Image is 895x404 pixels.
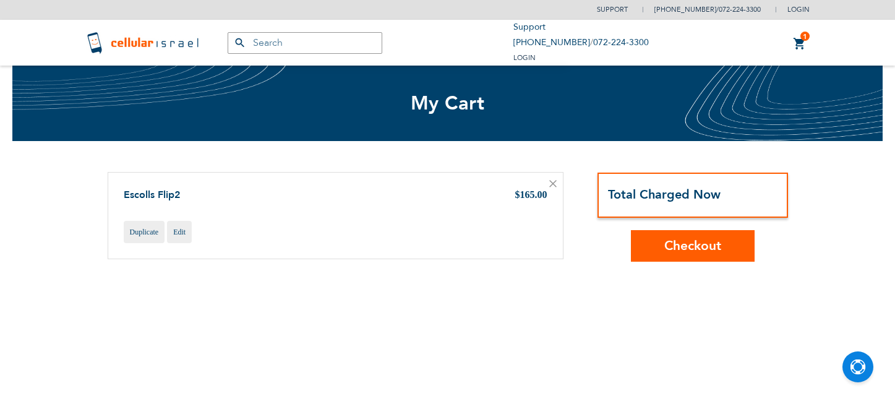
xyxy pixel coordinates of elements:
strong: Total Charged Now [608,186,721,203]
span: Login [787,5,810,14]
span: Login [513,53,536,62]
a: Escolls Flip2 [124,188,180,202]
a: 072-224-3300 [593,37,649,48]
span: $165.00 [515,189,547,200]
img: Cellular Israel [86,30,203,55]
a: 072-224-3300 [719,5,761,14]
a: Support [513,21,546,33]
input: Search [228,32,382,54]
span: My Cart [411,90,485,116]
span: Duplicate [130,228,159,236]
a: Support [597,5,628,14]
button: Checkout [631,230,755,262]
a: Duplicate [124,221,165,243]
span: 1 [803,32,807,41]
a: 1 [793,37,807,51]
span: Edit [173,228,186,236]
a: [PHONE_NUMBER] [654,5,716,14]
li: / [513,35,649,51]
li: / [642,1,761,19]
span: Checkout [664,237,721,255]
a: [PHONE_NUMBER] [513,37,590,48]
a: Edit [167,221,192,243]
